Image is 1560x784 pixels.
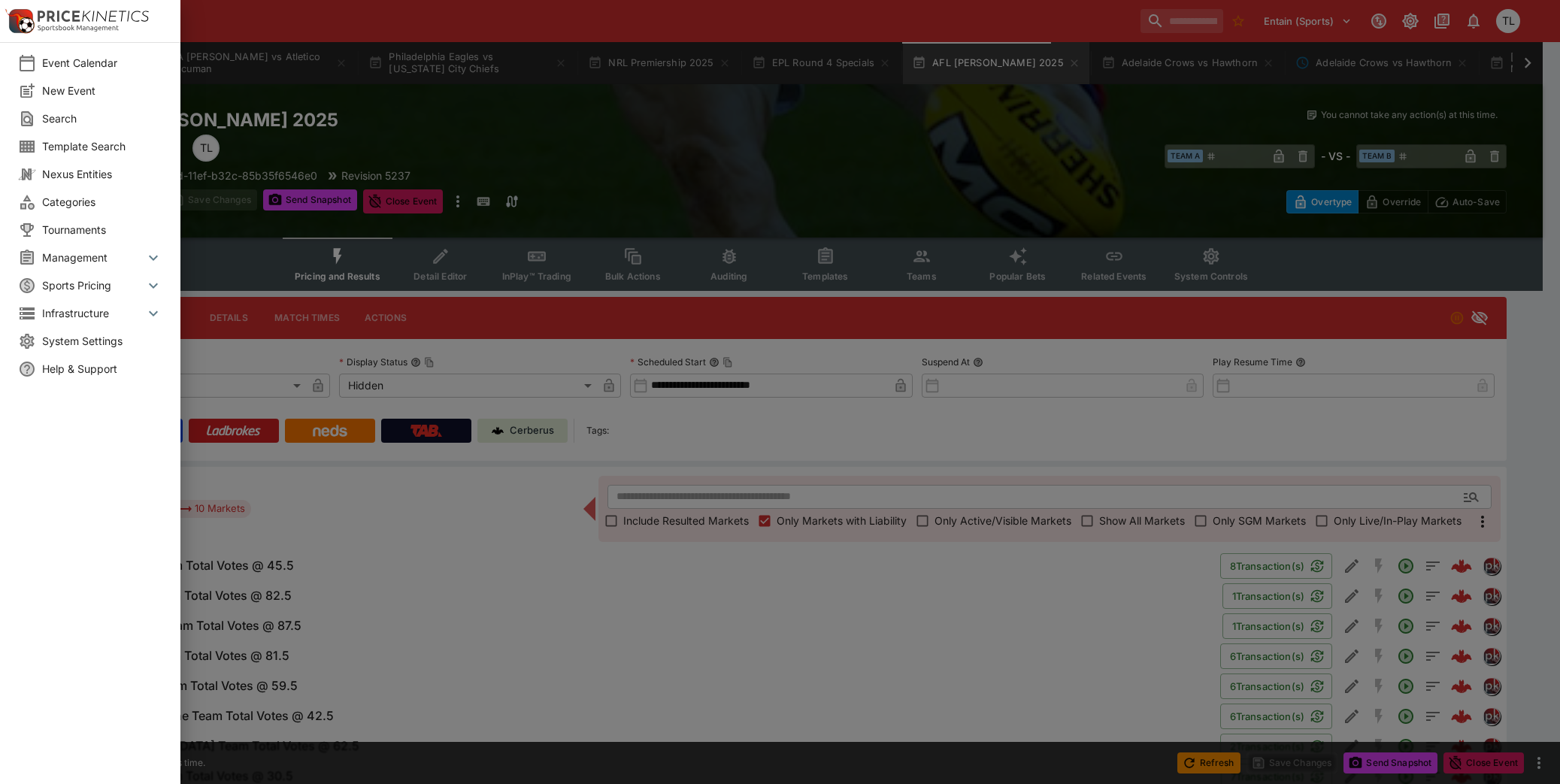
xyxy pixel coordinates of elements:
[38,11,149,22] img: PriceKinetics
[38,25,119,32] img: Sportsbook Management
[42,250,144,265] span: Management
[42,277,144,293] span: Sports Pricing
[42,333,162,349] span: System Settings
[42,194,162,210] span: Categories
[42,222,162,238] span: Tournaments
[5,6,35,36] img: PriceKinetics Logo
[42,110,162,126] span: Search
[42,138,162,154] span: Template Search
[42,55,162,71] span: Event Calendar
[42,166,162,182] span: Nexus Entities
[42,361,162,377] span: Help & Support
[42,83,162,98] span: New Event
[42,305,144,321] span: Infrastructure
